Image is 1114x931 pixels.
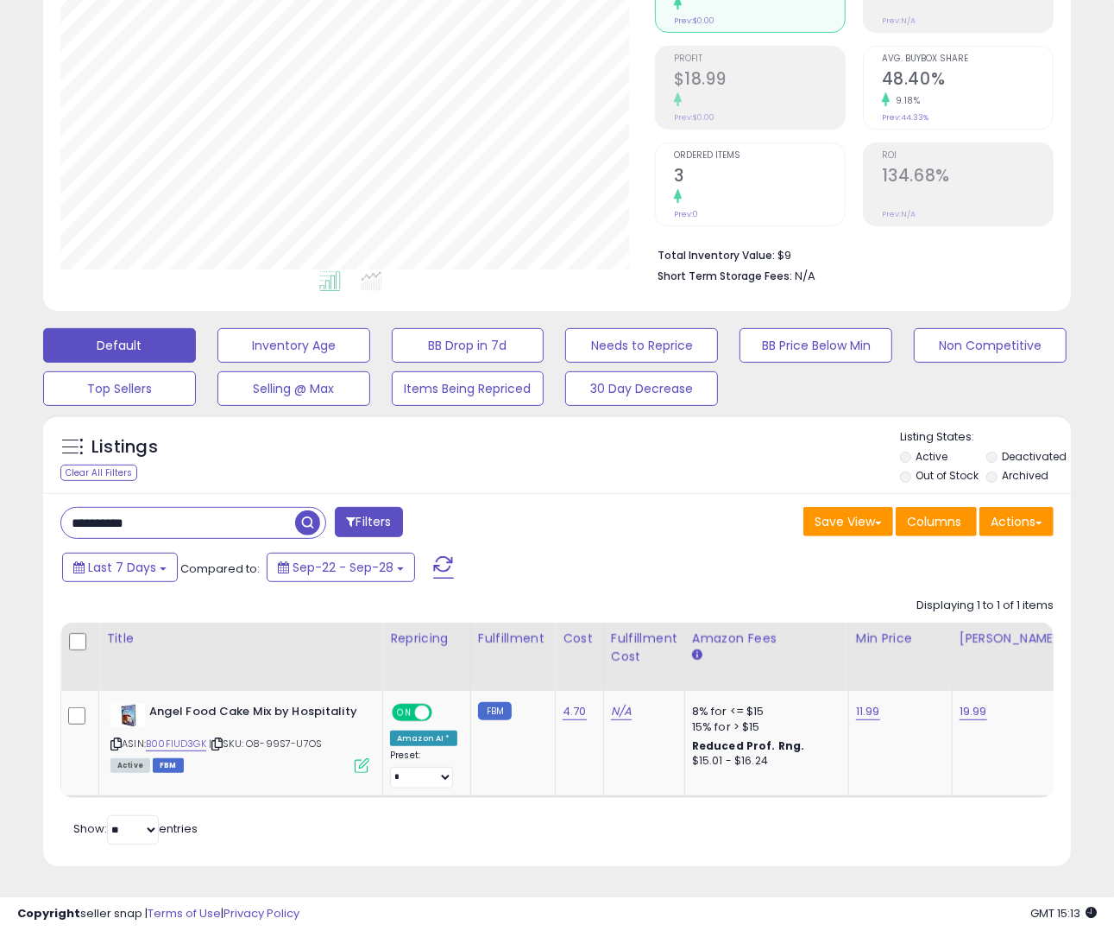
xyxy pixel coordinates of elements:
div: Cost [563,630,596,648]
b: Total Inventory Value: [658,248,775,263]
a: 4.70 [563,703,587,720]
span: | SKU: O8-99S7-U7OS [209,737,322,750]
button: Filters [335,507,402,537]
label: Active [916,449,947,464]
img: 41HfKpvq57L._SL40_.jpg [110,704,145,727]
button: Non Competitive [914,328,1067,363]
small: Amazon Fees. [692,648,702,663]
div: 15% for > $15 [692,719,835,735]
button: 30 Day Decrease [565,371,718,406]
span: Last 7 Days [88,559,156,576]
div: seller snap | | [17,906,299,922]
div: [PERSON_NAME] [960,630,1062,648]
a: Privacy Policy [223,905,299,921]
h2: $18.99 [674,69,845,92]
span: FBM [153,758,184,773]
span: ROI [882,151,1053,161]
button: Last 7 Days [62,553,178,582]
button: Needs to Reprice [565,328,718,363]
div: Displaying 1 to 1 of 1 items [916,598,1054,614]
b: Angel Food Cake Mix by Hospitality [149,704,359,725]
p: Listing States: [900,429,1071,446]
button: Save View [803,507,893,536]
small: Prev: N/A [882,209,916,219]
small: Prev: N/A [882,16,916,26]
span: N/A [795,268,815,284]
div: Preset: [390,750,457,788]
span: Avg. Buybox Share [882,54,1053,64]
div: Fulfillment Cost [611,630,677,666]
small: Prev: 0 [674,209,698,219]
h2: 3 [674,166,845,189]
div: Fulfillment [478,630,548,648]
div: Amazon Fees [692,630,841,648]
a: 19.99 [960,703,987,720]
span: Compared to: [180,560,260,577]
button: Selling @ Max [217,371,370,406]
button: Actions [979,507,1054,536]
h5: Listings [91,435,158,459]
button: BB Drop in 7d [392,328,544,363]
button: BB Price Below Min [740,328,892,363]
a: B00FIUD3GK [146,737,206,751]
span: Show: entries [73,820,198,837]
span: OFF [430,706,457,720]
button: Columns [896,507,977,536]
label: Archived [1002,468,1048,483]
b: Reduced Prof. Rng. [692,738,805,753]
h2: 134.68% [882,166,1053,189]
button: Items Being Repriced [392,371,544,406]
span: All listings currently available for purchase on Amazon [110,758,150,773]
div: $15.01 - $16.24 [692,754,835,769]
div: Min Price [856,630,945,648]
span: Profit [674,54,845,64]
strong: Copyright [17,905,80,921]
button: Top Sellers [43,371,196,406]
div: Amazon AI * [390,731,457,746]
li: $9 [658,244,1041,264]
a: N/A [611,703,632,720]
div: Repricing [390,630,463,648]
small: Prev: 44.33% [882,112,928,123]
button: Default [43,328,196,363]
small: Prev: $0.00 [674,112,714,123]
b: Short Term Storage Fees: [658,269,792,283]
div: ASIN: [110,704,369,771]
h2: 48.40% [882,69,1053,92]
span: Columns [907,513,961,530]
small: FBM [478,702,512,720]
label: Out of Stock [916,468,979,483]
a: Terms of Use [148,905,221,921]
a: 11.99 [856,703,880,720]
small: Prev: $0.00 [674,16,714,26]
button: Sep-22 - Sep-28 [267,553,415,582]
small: 9.18% [890,94,921,107]
span: Sep-22 - Sep-28 [293,559,393,576]
div: 8% for <= $15 [692,704,835,719]
span: 2025-10-6 15:13 GMT [1030,905,1097,921]
div: Clear All Filters [60,465,137,481]
span: Ordered Items [674,151,845,161]
div: Title [106,630,375,648]
span: ON [393,706,415,720]
button: Inventory Age [217,328,370,363]
label: Deactivated [1002,449,1067,464]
